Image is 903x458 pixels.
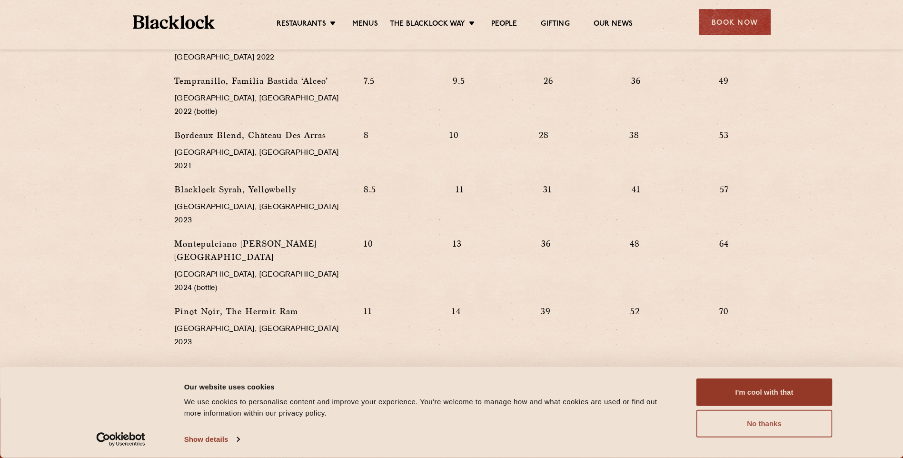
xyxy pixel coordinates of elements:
p: [GEOGRAPHIC_DATA], [GEOGRAPHIC_DATA] 2024 (bottle) [174,269,349,295]
a: Show details [184,432,239,447]
button: No thanks [696,410,833,438]
div: We use cookies to personalise content and improve your experience. You're welcome to manage how a... [184,396,675,419]
a: Menus [352,20,378,30]
p: Blacklock Syrah, Yellowbelly [174,183,349,196]
p: [GEOGRAPHIC_DATA], [GEOGRAPHIC_DATA] [GEOGRAPHIC_DATA] 2022 [174,38,349,65]
p: 52 [630,305,640,354]
p: 49 [719,74,729,124]
p: 10 [449,129,459,178]
p: Pinot Noir, The Hermit Ram [174,305,349,318]
p: 8 [364,129,369,178]
p: [GEOGRAPHIC_DATA], [GEOGRAPHIC_DATA] 2023 [174,201,349,228]
a: Usercentrics Cookiebot - opens in a new window [79,432,162,447]
p: 11 [364,305,372,354]
a: People [491,20,517,30]
p: 31 [543,183,552,232]
p: 10 [364,237,373,300]
p: 28 [539,129,549,178]
p: [GEOGRAPHIC_DATA], [GEOGRAPHIC_DATA] 2023 [174,323,349,349]
p: 53 [719,129,729,178]
a: Restaurants [277,20,326,30]
p: 11 [456,183,464,232]
p: 57 [720,183,729,232]
p: 36 [631,74,641,124]
p: Bordeaux Blend, Château Des Arras [174,129,349,142]
p: 13 [453,237,462,300]
p: Tempranillo, Familia Bastida ‘Alceo’ [174,74,349,88]
p: Montepulciano [PERSON_NAME][GEOGRAPHIC_DATA] [174,237,349,264]
img: BL_Textured_Logo-footer-cropped.svg [133,15,215,29]
p: [GEOGRAPHIC_DATA], [GEOGRAPHIC_DATA] 2022 (bottle) [174,92,349,119]
a: Our News [594,20,633,30]
a: The Blacklock Way [390,20,465,30]
p: 9.5 [453,74,465,124]
p: 36 [541,237,551,300]
p: [GEOGRAPHIC_DATA], [GEOGRAPHIC_DATA] 2021 [174,147,349,173]
p: 70 [719,305,729,354]
p: 64 [719,237,729,300]
p: 14 [452,305,461,354]
p: 39 [541,305,551,354]
div: Book Now [699,9,771,35]
p: 38 [629,129,639,178]
p: 8.5 [364,183,376,232]
a: Gifting [541,20,569,30]
p: 48 [630,237,640,300]
p: 7.5 [364,74,375,124]
button: I'm cool with that [696,378,833,406]
p: 26 [544,74,553,124]
p: 41 [632,183,641,232]
div: Our website uses cookies [184,381,675,392]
